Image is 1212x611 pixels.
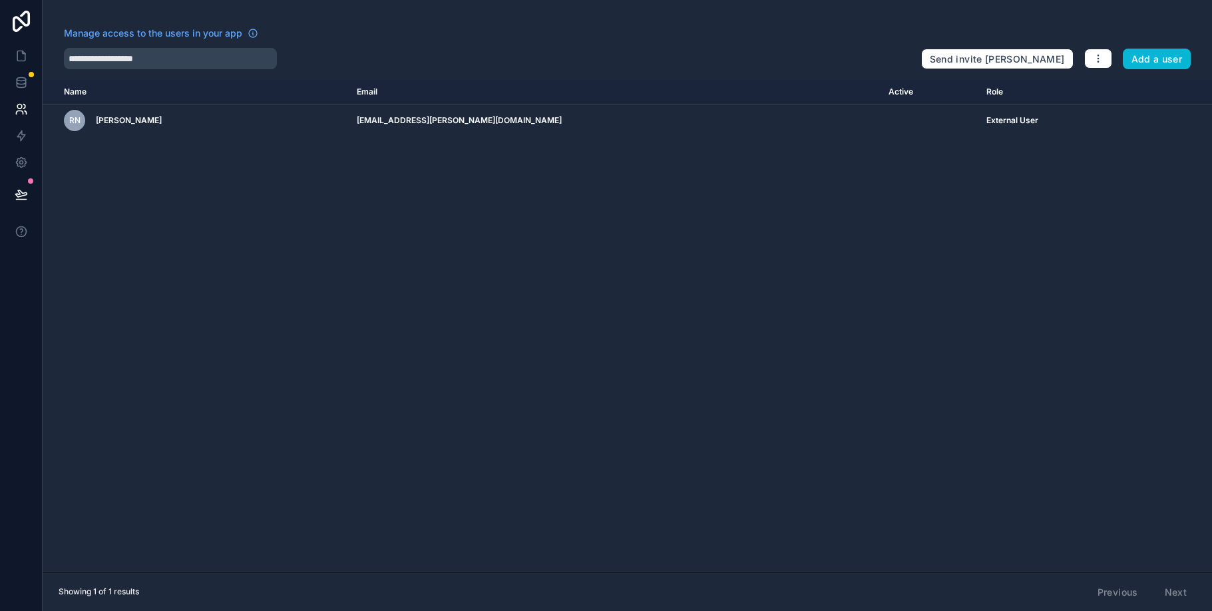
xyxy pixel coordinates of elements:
[1123,49,1191,70] button: Add a user
[978,80,1141,104] th: Role
[64,27,258,40] a: Manage access to the users in your app
[59,586,139,597] span: Showing 1 of 1 results
[69,115,81,126] span: RN
[986,115,1038,126] span: External User
[64,27,242,40] span: Manage access to the users in your app
[349,104,881,137] td: [EMAIL_ADDRESS][PERSON_NAME][DOMAIN_NAME]
[921,49,1074,70] button: Send invite [PERSON_NAME]
[349,80,881,104] th: Email
[881,80,978,104] th: Active
[96,115,162,126] span: [PERSON_NAME]
[43,80,349,104] th: Name
[43,80,1212,572] div: scrollable content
